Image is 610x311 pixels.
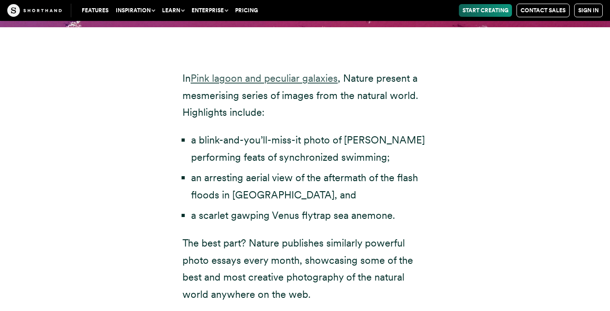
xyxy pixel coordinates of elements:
button: Inspiration [112,4,158,17]
a: Features [78,4,112,17]
li: a scarlet gawping Venus flytrap sea anemone. [191,207,428,224]
button: Learn [158,4,188,17]
p: The best part? Nature publishes similarly powerful photo essays every month, showcasing some of t... [182,235,428,303]
li: an arresting aerial view of the aftermath of the flash floods in [GEOGRAPHIC_DATA], and [191,169,428,203]
li: a blink-and-you’ll-miss-it photo of [PERSON_NAME] performing feats of synchronized swimming; [191,132,428,166]
a: Contact Sales [517,4,570,17]
a: Start Creating [459,4,512,17]
button: Enterprise [188,4,231,17]
p: In , Nature present a mesmerising series of images from the natural world. Highlights include: [182,70,428,121]
img: The Craft [7,4,62,17]
a: Sign in [574,4,603,17]
a: Pink lagoon and peculiar galaxies [191,72,338,84]
a: Pricing [231,4,261,17]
